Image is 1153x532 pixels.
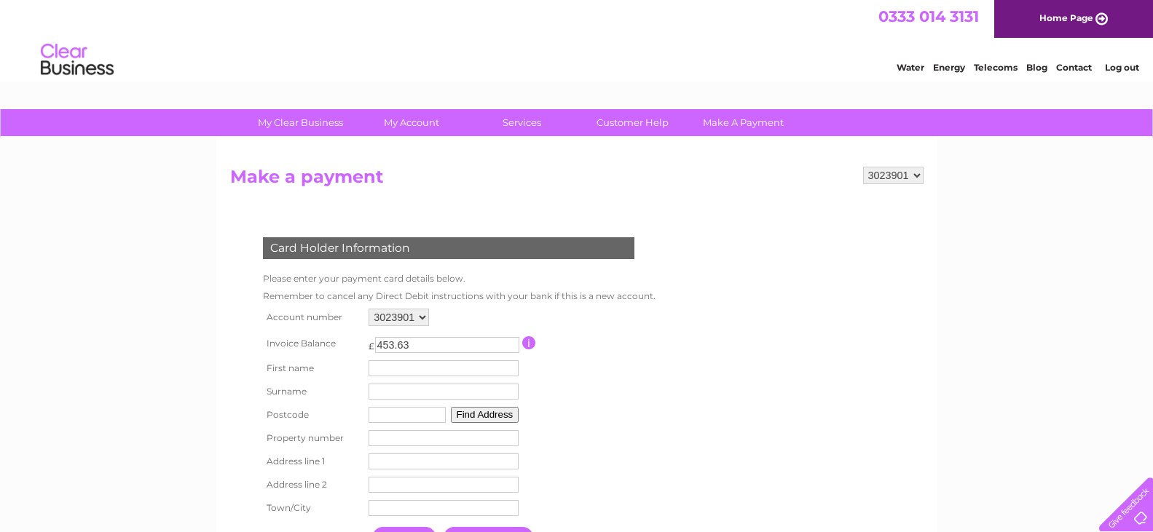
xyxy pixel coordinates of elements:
th: Address line 1 [259,450,366,473]
img: logo.png [40,38,114,82]
th: Account number [259,305,366,330]
th: Surname [259,380,366,403]
a: Services [462,109,582,136]
a: Water [897,62,924,73]
a: My Clear Business [240,109,361,136]
div: Card Holder Information [263,237,634,259]
input: Information [522,336,536,349]
a: 0333 014 3131 [878,7,979,25]
th: Address line 2 [259,473,366,496]
a: Contact [1056,62,1092,73]
th: Postcode [259,403,366,426]
td: Remember to cancel any Direct Debit instructions with your bank if this is a new account. [259,287,659,305]
a: Energy [933,62,965,73]
td: Please enter your payment card details below. [259,270,659,287]
a: My Account [351,109,471,136]
button: Find Address [451,407,519,423]
th: First name [259,357,366,380]
a: Make A Payment [683,109,803,136]
td: £ [369,333,374,352]
div: Clear Business is a trading name of Verastar Limited (registered in [GEOGRAPHIC_DATA] No. 3667643... [233,8,921,71]
a: Log out [1105,62,1139,73]
th: Property number [259,426,366,450]
a: Blog [1026,62,1047,73]
h2: Make a payment [230,167,924,194]
th: Town/City [259,496,366,520]
a: Telecoms [974,62,1018,73]
th: Invoice Balance [259,330,366,357]
a: Customer Help [572,109,693,136]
